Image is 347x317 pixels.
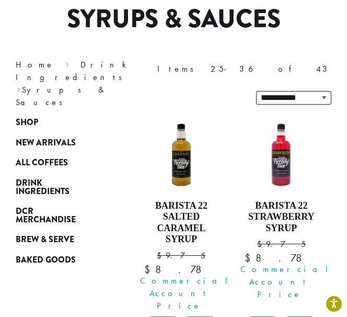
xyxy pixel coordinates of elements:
img: B22-Salted-Caramel-Syrup-1200x-300x300.png [144,118,218,191]
span: › [65,55,69,71]
span: Brew & Serve [16,233,74,246]
bdi: 9.75 [157,250,205,261]
span: DCR Merchandise [16,205,76,227]
span: $ [245,251,256,265]
a: New Arrivals [16,133,100,153]
span: $ [157,250,166,261]
bdi: 8.78 [245,251,319,265]
a: Home [16,59,54,70]
span: › [17,80,20,96]
span: Commercial Account Price [140,275,218,312]
img: STRAWBERRY-300x300.png [245,118,318,191]
span: Shop [16,116,38,129]
h4: Barista 22 Strawberry Syrup [245,200,318,234]
span: Commercial Account Price [240,263,318,301]
span: Baked Goods [16,254,76,267]
h1: Syrups & Sauces [8,4,339,35]
a: All Coffees [16,153,100,173]
span: New Arrivals [16,137,76,150]
h4: Barista 22 Salted Caramel Syrup [144,200,218,245]
a: Barista 22 Strawberry Syrup $9.75 Commercial Account Price [245,118,318,312]
a: Shop [16,112,100,132]
span: All Coffees [16,156,68,169]
a: Brew & Serve [16,230,100,250]
a: DCR Merchandise [16,201,100,230]
a: Drink Ingredients [16,173,100,201]
bdi: 8.78 [144,263,218,276]
div: Items 25-36 of 43 [157,63,331,75]
nav: Breadcrumb [16,59,158,109]
a: Barista 22 Salted Caramel Syrup $9.75 Commercial Account Price [144,118,218,312]
span: Drink Ingredients [16,177,70,198]
span: $ [257,239,266,250]
bdi: 9.75 [257,239,306,250]
a: Baked Goods [16,250,100,270]
span: $ [144,263,155,276]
